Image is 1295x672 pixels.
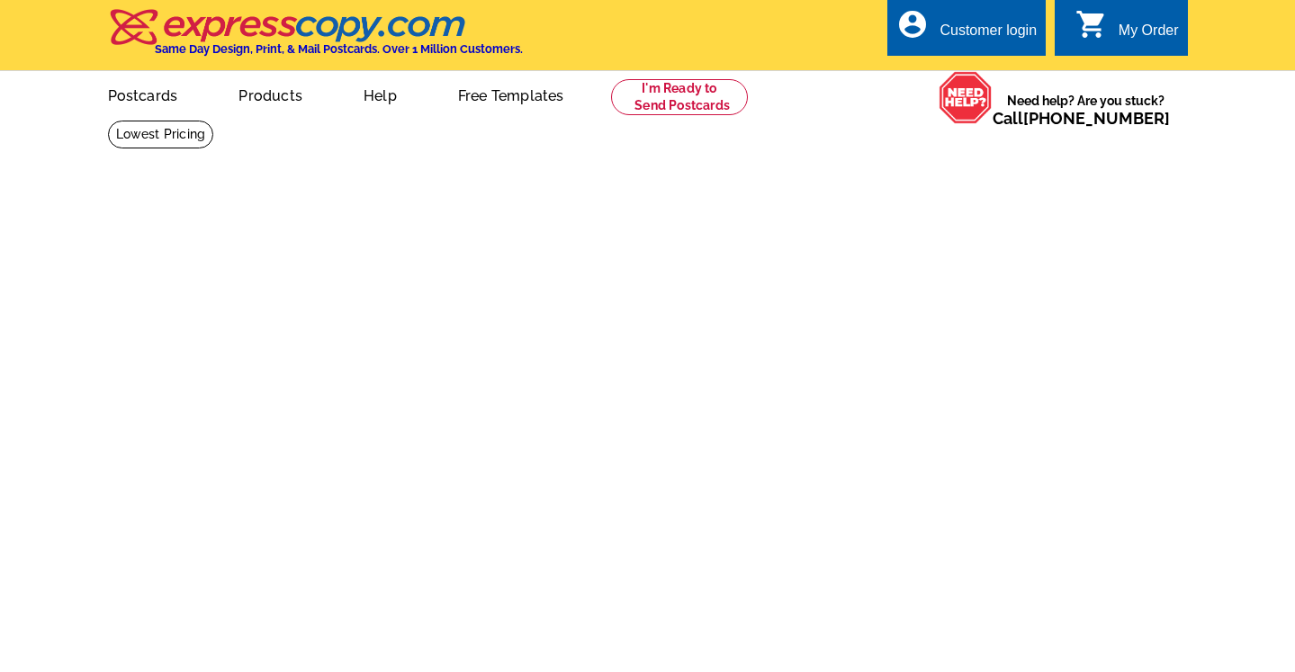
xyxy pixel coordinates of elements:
a: Same Day Design, Print, & Mail Postcards. Over 1 Million Customers. [108,22,523,56]
span: Call [993,109,1170,128]
div: Customer login [940,22,1037,48]
div: My Order [1119,22,1179,48]
i: account_circle [896,8,929,40]
h4: Same Day Design, Print, & Mail Postcards. Over 1 Million Customers. [155,42,523,56]
a: Postcards [79,73,207,115]
a: Free Templates [429,73,593,115]
i: shopping_cart [1075,8,1108,40]
img: help [939,71,993,124]
a: Help [335,73,426,115]
a: [PHONE_NUMBER] [1023,109,1170,128]
a: account_circle Customer login [896,20,1037,42]
a: shopping_cart My Order [1075,20,1179,42]
a: Products [210,73,331,115]
span: Need help? Are you stuck? [993,92,1179,128]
